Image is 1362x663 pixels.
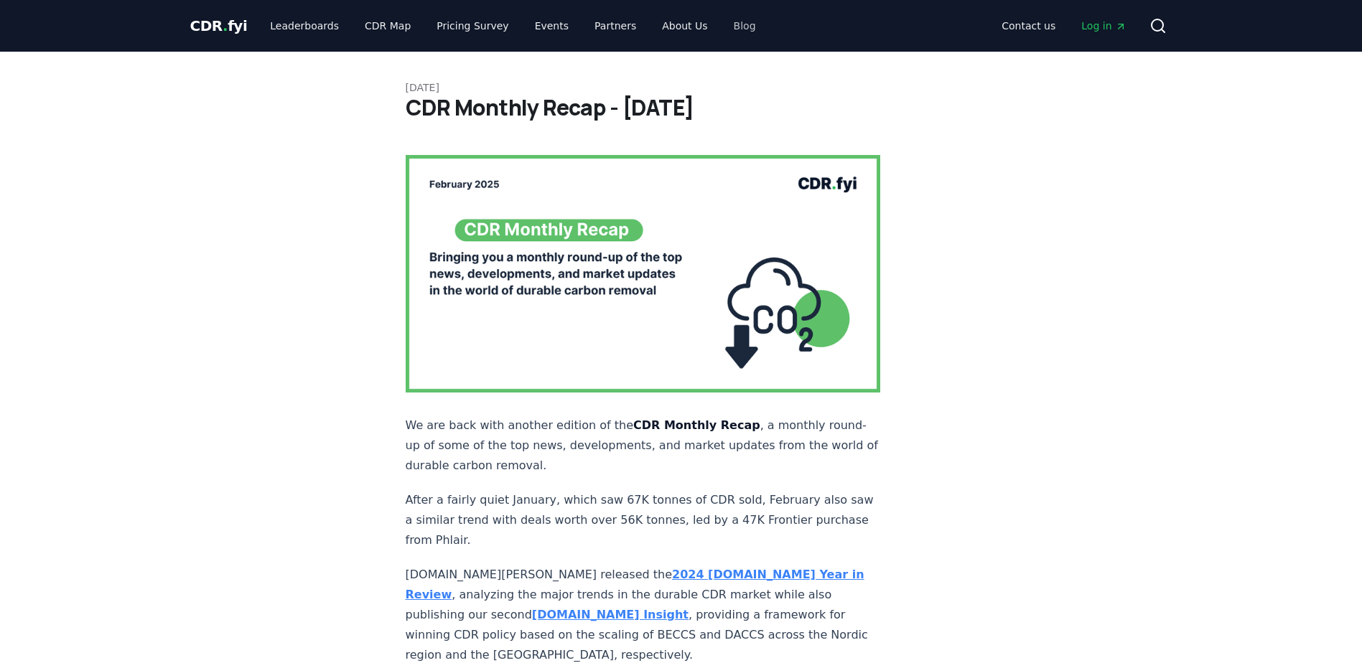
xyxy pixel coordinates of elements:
[406,80,957,95] p: [DATE]
[406,95,957,121] h1: CDR Monthly Recap - [DATE]
[258,13,350,39] a: Leaderboards
[190,17,248,34] span: CDR fyi
[1070,13,1137,39] a: Log in
[406,490,881,550] p: After a fairly quiet January, which saw 67K tonnes of CDR sold, February also saw a similar trend...
[425,13,520,39] a: Pricing Survey
[353,13,422,39] a: CDR Map
[1081,20,1111,32] font: Log in
[990,13,1137,39] nav: Main
[406,415,881,476] p: We are back with another edition of the , a monthly round-up of some of the top news, development...
[223,17,228,34] span: .
[633,418,760,432] strong: CDR Monthly Recap
[583,13,648,39] a: Partners
[650,13,719,39] a: About Us
[406,568,864,601] a: 2024 [DOMAIN_NAME] Year in Review
[523,13,580,39] a: Events
[722,13,768,39] a: Blog
[990,13,1067,39] a: Contact us
[258,13,767,39] nav: Main
[532,608,689,621] a: [DOMAIN_NAME] Insight
[406,155,881,392] img: blog post image
[190,16,248,36] a: CDR.fyi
